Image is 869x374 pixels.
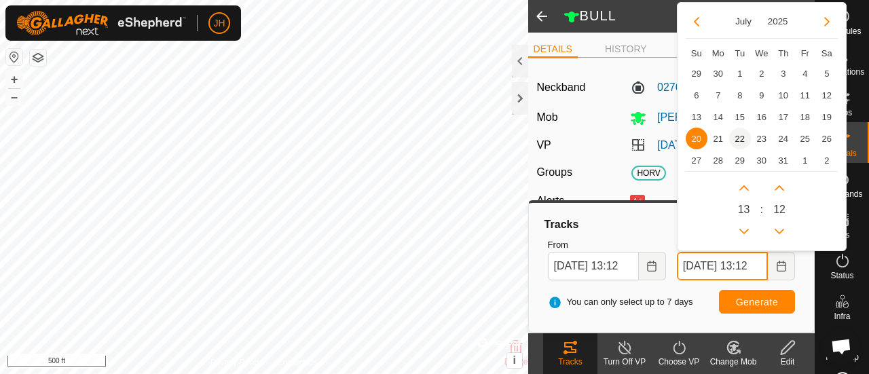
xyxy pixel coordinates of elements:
td: 31 [773,149,794,171]
img: Gallagher Logo [16,11,186,35]
span: [PERSON_NAME] [646,111,747,123]
button: Choose Month [730,14,757,29]
li: HISTORY [599,42,652,56]
span: 6 [686,84,707,106]
button: Choose Year [762,14,794,29]
span: i [513,354,515,366]
td: 20 [686,128,707,149]
td: 26 [816,128,838,149]
button: Map Layers [30,50,46,66]
span: HORV [631,166,666,181]
label: Alerts [536,195,564,206]
button: – [6,89,22,105]
td: 8 [729,84,751,106]
label: From [548,238,666,252]
td: 17 [773,106,794,128]
span: 13 [686,106,707,128]
td: 30 [751,149,773,171]
div: Choose Date [677,2,847,252]
span: 5 [816,62,838,84]
span: We [755,48,768,58]
td: 22 [729,128,751,149]
td: 9 [751,84,773,106]
span: 12 [816,84,838,106]
div: Edit [760,356,815,368]
p-button: Previous Minute [769,221,790,242]
label: VP [536,139,551,151]
td: 27 [686,149,707,171]
span: You can only select up to 7 days [548,295,693,309]
label: Mob [536,111,557,123]
span: 7 [707,84,729,106]
span: 1 [794,149,816,171]
div: Change Mob [706,356,760,368]
button: i [507,353,522,368]
div: Tracks [543,356,597,368]
button: Choose Date [639,252,666,280]
td: 1 [729,62,751,84]
span: : [760,202,763,218]
span: Heatmap [826,353,859,361]
span: Tu [735,48,745,58]
div: Tracks [542,217,800,233]
td: 15 [729,106,751,128]
td: 3 [773,62,794,84]
td: 14 [707,106,729,128]
span: Su [691,48,702,58]
td: 10 [773,84,794,106]
td: 18 [794,106,816,128]
button: Previous Month [686,11,707,33]
div: Open chat [823,328,859,364]
a: Contact Us [277,356,317,369]
span: Status [830,272,853,280]
td: 28 [707,149,729,171]
label: Groups [536,166,572,178]
td: 23 [751,128,773,149]
span: 2 [751,62,773,84]
button: Next Month [816,11,838,33]
span: JH [213,16,225,31]
label: 0276016810 [630,79,718,96]
li: DETAILS [528,42,578,58]
span: 24 [773,128,794,149]
td: 21 [707,128,729,149]
p-button: Next Minute [769,177,790,199]
button: Reset Map [6,49,22,65]
td: 30 [707,62,729,84]
p-button: Previous Hour [733,221,755,242]
a: [DATE] 131515 [657,139,731,151]
span: Th [778,48,788,58]
td: 11 [794,84,816,106]
p-button: Next Hour [733,177,755,199]
td: 29 [686,62,707,84]
span: Generate [736,297,778,307]
span: Mo [712,48,724,58]
div: Choose VP [652,356,706,368]
button: Generate [719,290,795,314]
td: 2 [816,149,838,171]
div: Turn Off VP [597,356,652,368]
span: 16 [751,106,773,128]
button: + [6,71,22,88]
span: 25 [794,128,816,149]
span: Sa [821,48,832,58]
